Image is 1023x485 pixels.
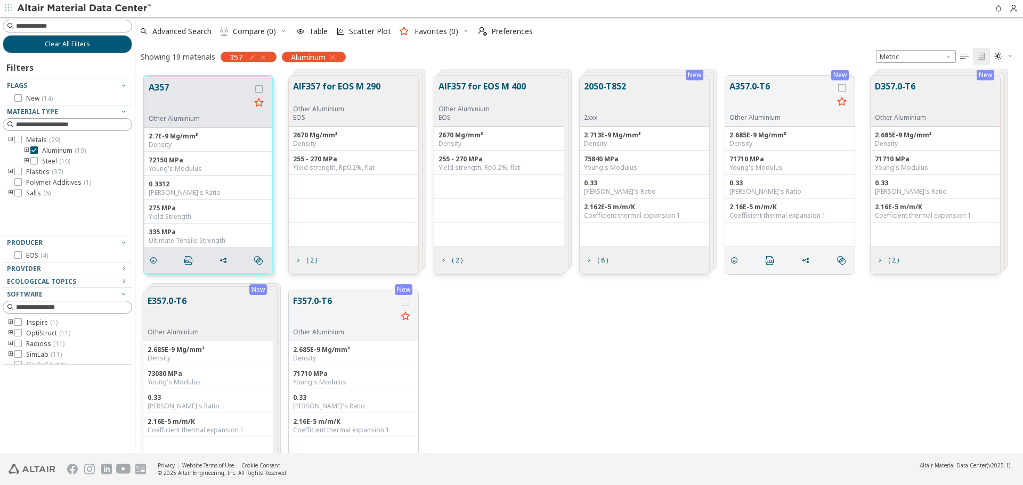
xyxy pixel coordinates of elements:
button: A357.0-T6 [729,80,833,113]
div: Ultimate Tensile Strength [149,236,267,245]
span: Preferences [491,28,533,35]
span: Flags [7,81,27,90]
div: 2.685E-9 Mg/mm³ [293,346,414,354]
button: Material Type [3,105,132,118]
a: Website Terms of Use [182,462,234,469]
div: 255 - 270 MPa [293,155,414,163]
i:  [478,27,487,36]
div: [PERSON_NAME]'s Ratio [293,402,414,410]
button: Similar search [249,250,272,271]
div: Density [729,139,850,148]
i:  [977,52,986,61]
span: ( 11 ) [51,350,62,359]
div: 275 MPa [149,204,267,212]
span: Provider [7,264,41,273]
span: Software [7,290,43,299]
button: Ecological Topics [3,275,132,288]
div: 2.16E-5 m/m/K [729,203,850,211]
button: Software [3,288,132,301]
i:  [994,52,1003,61]
div: 2.685E-9 Mg/mm³ [729,131,850,139]
div: 2.16E-5 m/m/K [875,203,996,211]
i:  [837,256,846,265]
span: ( 1 ) [50,318,58,327]
div: 2xxx [584,113,626,122]
button: Clear All Filters [3,35,132,53]
span: Inspire [26,318,58,327]
div: 75840 MPa [584,155,705,163]
div: 2.713E-9 Mg/mm³ [584,131,705,139]
div: Other Aluminium [148,328,199,336]
span: Clear All Filters [45,40,90,48]
span: ( 2 ) [306,257,317,264]
span: ( 19 ) [75,146,86,155]
div: Coefficient thermal expansion 1 [875,211,996,220]
button: ( 2 ) [871,250,904,271]
i: toogle group [23,146,30,155]
i:  [766,256,774,265]
div: Other Aluminium [729,113,833,122]
button: Favorite [833,94,850,111]
i: toogle group [7,329,14,338]
span: Metric [876,50,956,63]
div: 0.33 [729,179,850,187]
div: [PERSON_NAME]'s Ratio [729,187,850,196]
span: ( 2 ) [888,257,899,264]
button: E357.0-T6 [148,294,199,328]
div: 335 MPa [149,228,267,236]
i:  [254,256,263,265]
span: ( 1 ) [84,178,91,187]
div: 0.3312 [149,180,267,188]
button: Details [144,250,167,271]
button: AlF357 for EOS M 400 [439,80,526,105]
i:  [960,52,969,61]
span: SimLab [26,350,62,359]
span: Aluminum [291,52,326,62]
span: EOS [26,251,48,260]
button: Provider [3,262,132,275]
button: A357 [149,81,250,114]
button: D357.0-T6 [875,80,926,113]
div: Other Aluminium [439,105,526,113]
div: Yield strength, Rp0.2%, flat [293,163,414,172]
div: Density [439,139,559,148]
span: Table [309,28,328,35]
button: ( 2 ) [434,250,467,271]
div: Other Aluminium [149,114,250,123]
div: Young's Modulus [875,163,996,172]
div: New [249,284,267,295]
div: Young's Modulus [148,378,269,387]
button: F357.0-T6 [293,294,397,328]
div: 2.16E-5 m/m/K [148,417,269,426]
div: [PERSON_NAME]'s Ratio [149,188,267,197]
button: Share [214,250,237,271]
div: Density [293,139,414,148]
div: 0.33 [148,393,269,402]
div: New [395,284,412,295]
button: Favorite [397,308,414,325]
span: ( 11 ) [53,339,64,348]
button: ( 2 ) [289,250,322,271]
button: Theme [990,48,1018,65]
div: 71710 MPa [293,369,414,378]
span: Scatter Plot [349,28,391,35]
span: Aluminum [42,146,86,155]
span: ( 8 ) [597,257,608,264]
span: Altair Material Data Center [920,462,987,469]
div: Filters [3,53,39,79]
div: Yield strength, Rp0.2%, flat [439,163,559,172]
span: ( 14 ) [42,94,53,103]
span: New [26,94,53,103]
a: Privacy [158,462,175,469]
i: toogle group [7,318,14,327]
div: 0.33 [584,179,705,187]
button: Flags [3,79,132,92]
button: AlF357 for EOS M 290 [293,80,380,105]
button: Details [725,250,748,271]
span: Plastics [26,168,63,176]
div: Unit System [876,50,956,63]
div: 2.162E-5 m/m/K [584,203,705,211]
div: (v2025.1) [920,462,1010,469]
div: grid [135,68,1023,453]
div: 2670 Mg/mm³ [439,131,559,139]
